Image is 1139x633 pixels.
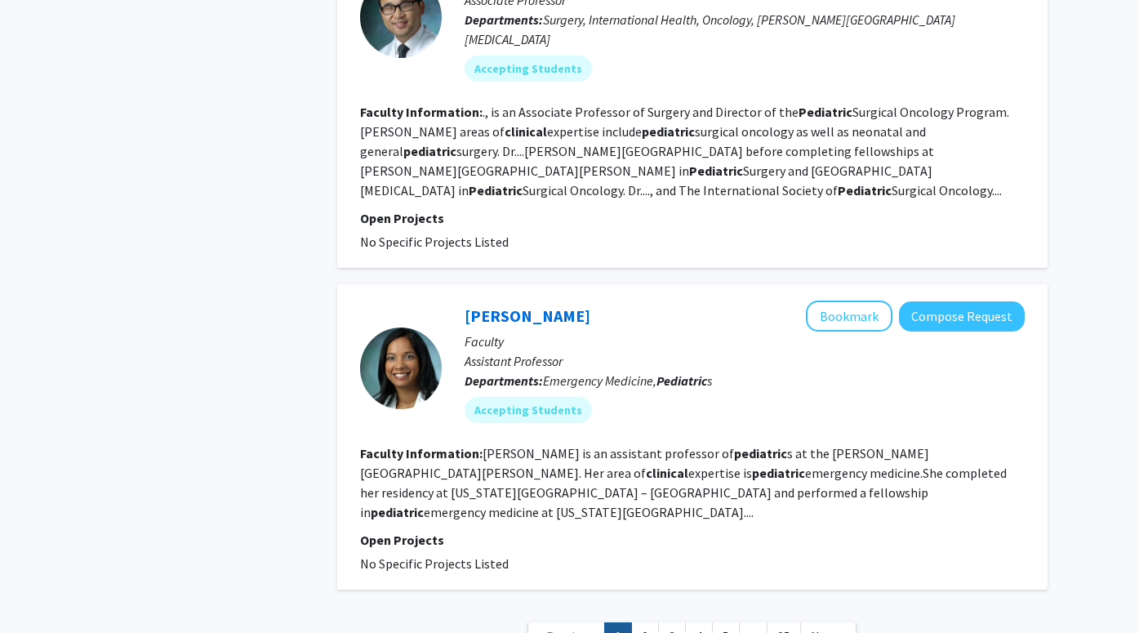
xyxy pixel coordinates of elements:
[360,445,1007,520] fg-read-more: [PERSON_NAME] is an assistant professor of s at the [PERSON_NAME][GEOGRAPHIC_DATA][PERSON_NAME]. ...
[465,11,543,28] b: Departments:
[465,397,592,423] mat-chip: Accepting Students
[465,372,543,389] b: Departments:
[543,372,712,389] span: Emergency Medicine, s
[360,530,1025,550] p: Open Projects
[360,208,1025,228] p: Open Projects
[899,301,1025,332] button: Compose Request to Ann Kane
[806,301,892,332] button: Add Ann Kane to Bookmarks
[752,465,805,481] b: pediatric
[689,163,743,179] b: Pediatric
[360,445,483,461] b: Faculty Information:
[360,234,509,250] span: No Specific Projects Listed
[12,559,69,621] iframe: Chat
[799,104,852,120] b: Pediatric
[360,104,1009,198] fg-read-more: ., is an Associate Professor of Surgery and Director of the Surgical Oncology Program. [PERSON_NA...
[838,182,892,198] b: Pediatric
[465,305,590,326] a: [PERSON_NAME]
[465,351,1025,371] p: Assistant Professor
[371,504,424,520] b: pediatric
[642,123,695,140] b: pediatric
[469,182,523,198] b: Pediatric
[734,445,787,461] b: pediatric
[360,555,509,572] span: No Specific Projects Listed
[465,11,955,47] span: Surgery, International Health, Oncology, [PERSON_NAME][GEOGRAPHIC_DATA][MEDICAL_DATA]
[656,372,707,389] b: Pediatric
[646,465,688,481] b: clinical
[403,143,456,159] b: pediatric
[505,123,547,140] b: clinical
[360,104,483,120] b: Faculty Information:
[465,332,1025,351] p: Faculty
[465,56,592,82] mat-chip: Accepting Students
